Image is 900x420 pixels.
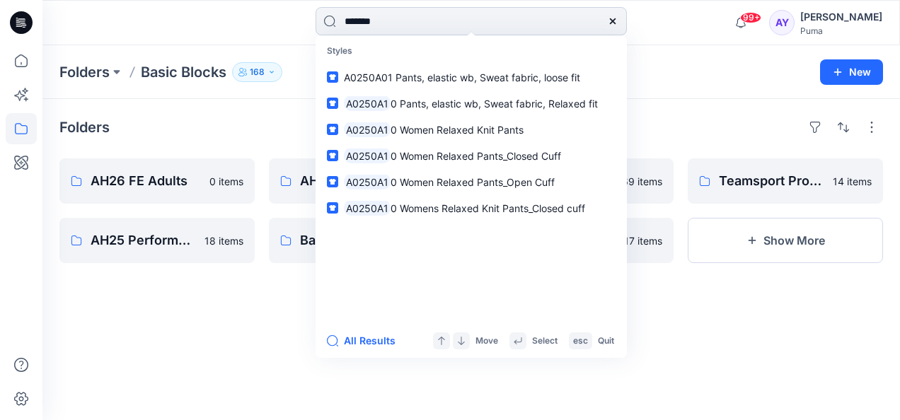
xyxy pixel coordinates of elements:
[204,233,243,248] p: 18 items
[532,334,558,349] p: Select
[269,158,464,204] a: AH26 International Adults138 items
[769,10,795,35] div: AY
[800,8,882,25] div: [PERSON_NAME]
[250,64,265,80] p: 168
[318,169,624,195] a: A0250A10 Women Relaxed Pants_Open Cuff
[141,62,226,82] p: Basic Blocks
[622,174,662,189] p: 69 items
[391,124,524,136] span: 0 Women Relaxed Knit Pants
[800,25,882,36] div: Puma
[573,334,588,349] p: esc
[391,150,561,162] span: 0 Women Relaxed Pants_Closed Cuff
[318,38,624,64] p: Styles
[209,174,243,189] p: 0 items
[688,218,883,263] button: Show More
[833,174,872,189] p: 14 items
[318,64,624,91] a: A0250A01 Pants, elastic wb, Sweat fabric, loose fit
[391,202,585,214] span: 0 Womens Relaxed Knit Pants_Closed cuff
[719,171,824,191] p: Teamsport Pro Block
[318,117,624,143] a: A0250A10 Women Relaxed Knit Pants
[327,332,405,349] button: All Results
[598,334,614,349] p: Quit
[318,195,624,221] a: A0250A10 Womens Relaxed Knit Pants_Closed cuff
[318,143,624,169] a: A0250A10 Women Relaxed Pants_Closed Cuff
[475,334,498,349] p: Move
[300,171,399,191] p: AH26 International Adults
[59,62,110,82] a: Folders
[820,59,883,85] button: New
[344,174,391,190] mark: A0250A1
[344,95,391,112] mark: A0250A1
[344,200,391,216] mark: A0250A1
[59,158,255,204] a: AH26 FE Adults0 items
[344,71,580,83] span: A0250A01 Pants, elastic wb, Sweat fabric, loose fit
[269,218,464,263] a: Basketball Block10 items
[624,233,662,248] p: 17 items
[391,176,555,188] span: 0 Women Relaxed Pants_Open Cuff
[344,122,391,138] mark: A0250A1
[300,231,405,250] p: Basketball Block
[91,231,196,250] p: AH25 Performance Basic Block
[391,98,598,110] span: 0 Pants, elastic wb, Sweat fabric, Relaxed fit
[91,171,201,191] p: AH26 FE Adults
[232,62,282,82] button: 168
[59,119,110,136] h4: Folders
[740,12,761,23] span: 99+
[344,148,391,164] mark: A0250A1
[688,158,883,204] a: Teamsport Pro Block14 items
[59,218,255,263] a: AH25 Performance Basic Block18 items
[318,91,624,117] a: A0250A10 Pants, elastic wb, Sweat fabric, Relaxed fit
